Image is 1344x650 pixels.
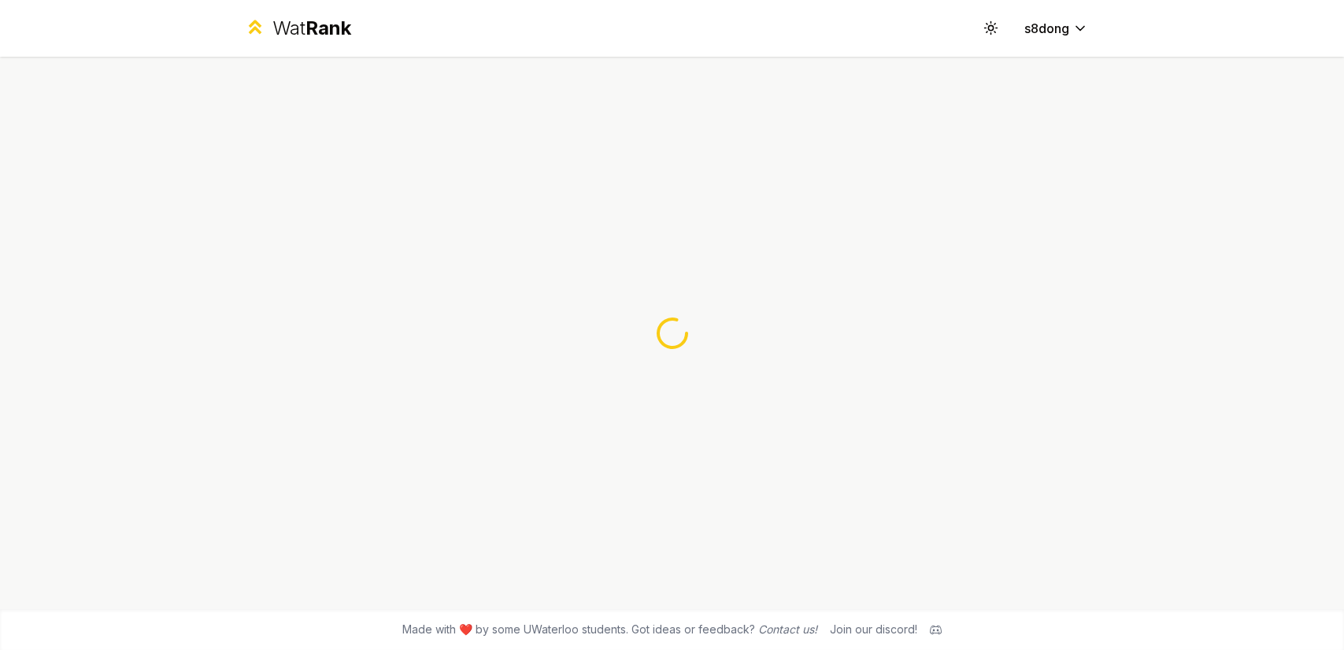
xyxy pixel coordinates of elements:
div: Join our discord! [830,622,917,637]
div: Wat [272,16,351,41]
span: Made with ❤️ by some UWaterloo students. Got ideas or feedback? [402,622,817,637]
a: Contact us! [758,622,817,636]
a: WatRank [244,16,352,41]
span: Rank [305,17,351,39]
button: s8dong [1012,14,1101,43]
span: s8dong [1024,19,1069,38]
